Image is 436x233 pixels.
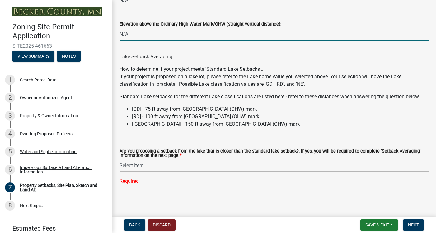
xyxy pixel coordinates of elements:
[5,165,15,175] div: 6
[129,222,140,227] span: Back
[5,201,15,211] div: 8
[12,22,107,41] h4: Zoning-Site Permit Application
[120,177,429,185] div: Required
[20,165,102,174] div: Impervious Surface & Land Alteration Information
[12,7,102,16] img: Becker County, Minnesota
[12,43,100,49] span: SITE2025-461663
[120,22,281,27] label: Elevation above the Ordinary High Water Mark/OHW (straight vertical distance):
[365,222,389,227] span: Save & Exit
[20,114,78,118] div: Property & Owner Information
[5,182,15,192] div: 7
[20,132,73,136] div: Dwelling Proposed Projects
[57,51,81,62] button: Notes
[120,73,429,88] p: If your project is proposed on a lake lot, please refer to the Lake name value you selected above...
[12,54,54,59] wm-modal-confirm: Summary
[5,75,15,85] div: 1
[132,113,429,120] li: [RD] - 100 ft away from [GEOGRAPHIC_DATA] (OHW) mark
[5,93,15,103] div: 2
[20,183,102,192] div: Property Setbacks, Site Plan, Sketch and Land Alt
[148,219,176,231] button: Discard
[20,95,72,100] div: Owner or Authorized Agent
[5,111,15,121] div: 3
[132,120,429,128] li: [[GEOGRAPHIC_DATA]] - 150 ft away from [GEOGRAPHIC_DATA] (OHW) mark
[120,93,429,100] p: Standard Lake setbacks for the different Lake classifications are listed here - refer to these di...
[12,51,54,62] button: View Summary
[360,219,398,231] button: Save & Exit
[403,219,424,231] button: Next
[408,222,419,227] span: Next
[132,105,429,113] li: [GD] - 75 ft away from [GEOGRAPHIC_DATA] (OHW) mark
[120,53,429,61] div: Lake Setback Averaging
[120,66,429,128] div: How to determine if your project meets 'Standard Lake Setbacks'...
[5,129,15,139] div: 4
[120,149,429,158] label: Are you proposing a setback from the lake that is closer than the standard lake setback?, If yes,...
[20,149,77,154] div: Water and Septic Information
[5,147,15,157] div: 5
[124,219,145,231] button: Back
[20,78,57,82] div: Search Parcel Data
[57,54,81,59] wm-modal-confirm: Notes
